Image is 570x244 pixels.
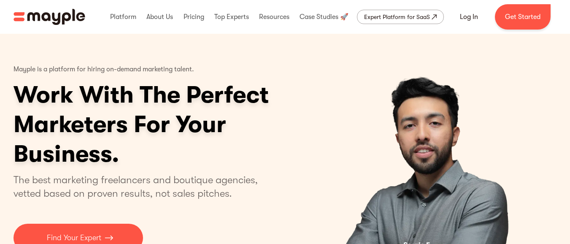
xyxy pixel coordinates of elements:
[47,232,101,244] p: Find Your Expert
[357,10,444,24] a: Expert Platform for SaaS
[14,80,334,169] h1: Work With The Perfect Marketers For Your Business.
[364,12,430,22] div: Expert Platform for SaaS
[14,173,268,200] p: The best marketing freelancers and boutique agencies, vetted based on proven results, not sales p...
[495,4,551,30] a: Get Started
[14,9,85,25] img: Mayple logo
[14,59,194,80] p: Mayple is a platform for hiring on-demand marketing talent.
[450,7,488,27] a: Log In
